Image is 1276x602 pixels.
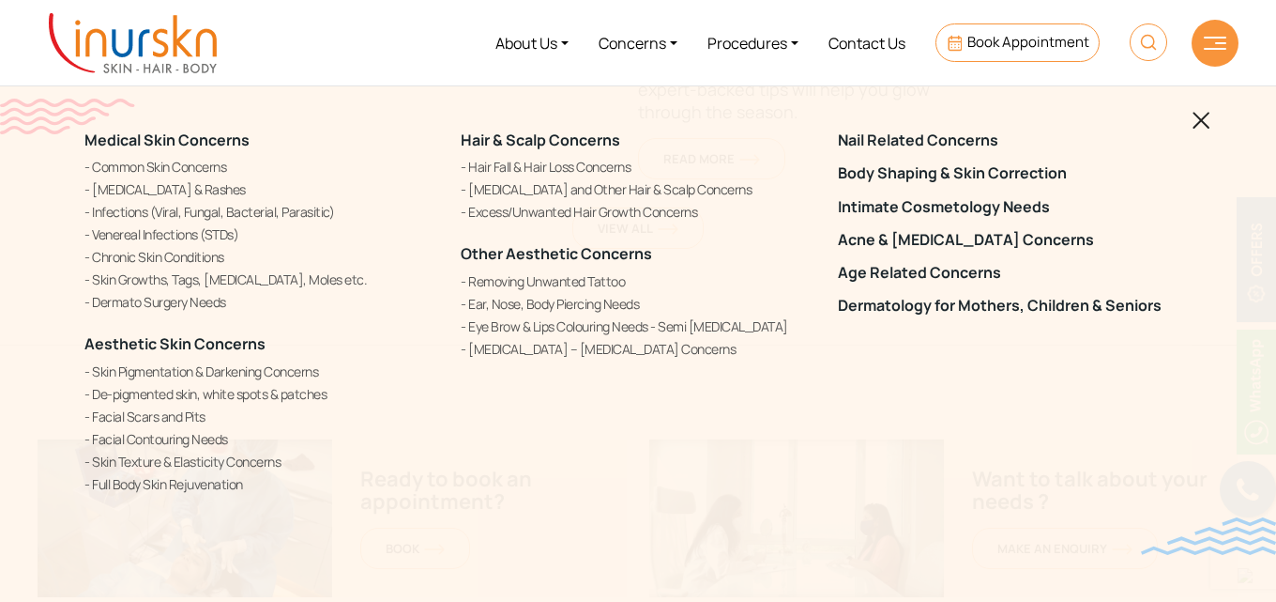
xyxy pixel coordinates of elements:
[84,451,438,471] a: Skin Texture & Elasticity Concerns
[838,197,1192,215] a: Intimate Cosmetology Needs
[838,231,1192,249] a: Acne & [MEDICAL_DATA] Concerns
[967,32,1089,52] span: Book Appointment
[84,202,438,222] a: Infections (Viral, Fungal, Bacterial, Parasitic)
[461,316,814,335] a: Eye Brow & Lips Colouring Needs - Semi [MEDICAL_DATA]
[813,8,920,78] a: Contact Us
[84,383,438,403] a: De-pigmented skin, white spots & patches
[838,264,1192,282] a: Age Related Concerns
[1192,112,1210,130] img: blackclosed
[461,130,620,150] a: Hair & Scalp Concerns
[84,270,438,289] a: Skin Growths, Tags, [MEDICAL_DATA], Moles etc.
[838,131,1192,149] a: Nail Related Concerns
[692,8,813,78] a: Procedures
[461,270,814,290] a: Removing Unwanted Tattoo
[84,224,438,244] a: Venereal Infections (STDs)
[84,428,438,448] a: Facial Contouring Needs
[1130,23,1167,61] img: HeaderSearch
[584,8,692,78] a: Concerns
[1204,37,1226,50] img: hamLine.svg
[84,406,438,425] a: Facial Scars and Pits
[480,8,584,78] a: About Us
[838,297,1192,315] a: Dermatology for Mothers, Children & Seniors
[838,164,1192,182] a: Body Shaping & Skin Correction
[84,333,266,354] a: Aesthetic Skin Concerns
[84,473,438,493] a: Full Body Skin Rejuvenation
[935,23,1100,62] a: Book Appointment
[84,179,438,199] a: [MEDICAL_DATA] & Rashes
[49,13,217,73] img: inurskn-logo
[461,179,814,199] a: [MEDICAL_DATA] and Other Hair & Scalp Concerns
[84,157,438,177] a: Common Skin Concerns
[84,130,250,150] a: Medical Skin Concerns
[84,247,438,267] a: Chronic Skin Conditions
[84,361,438,380] a: Skin Pigmentation & Darkening Concerns
[1141,517,1276,555] img: bluewave
[84,292,438,312] a: Dermato Surgery Needs
[461,338,814,358] a: [MEDICAL_DATA] – [MEDICAL_DATA] Concerns
[461,243,652,264] a: Other Aesthetic Concerns
[461,157,814,177] a: Hair Fall & Hair Loss Concerns
[461,202,814,222] a: Excess/Unwanted Hair Growth Concerns
[461,293,814,313] a: Ear, Nose, Body Piercing Needs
